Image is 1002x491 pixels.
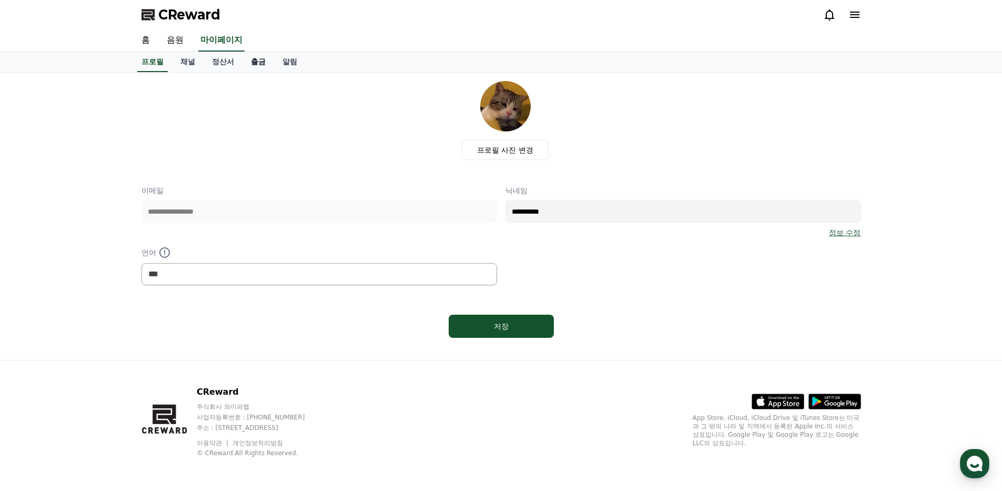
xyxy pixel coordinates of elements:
[693,414,861,447] p: App Store, iCloud, iCloud Drive 및 iTunes Store는 미국과 그 밖의 나라 및 지역에서 등록된 Apple Inc.의 서비스 상표입니다. Goo...
[197,449,325,457] p: © CReward All Rights Reserved.
[172,52,204,72] a: 채널
[274,52,306,72] a: 알림
[480,81,531,132] img: profile_image
[158,6,220,23] span: CReward
[242,52,274,72] a: 출금
[69,334,136,360] a: 대화
[470,321,533,332] div: 저장
[137,52,168,72] a: 프로필
[197,439,230,447] a: 이용약관
[505,185,861,196] p: 닉네임
[198,29,245,52] a: 마이페이지
[204,52,242,72] a: 정산서
[449,315,554,338] button: 저장
[141,246,497,259] p: 언어
[829,227,861,238] a: 정보 수정
[96,350,109,358] span: 대화
[158,29,192,52] a: 음원
[141,185,497,196] p: 이메일
[141,6,220,23] a: CReward
[197,386,325,398] p: CReward
[136,334,202,360] a: 설정
[197,424,325,432] p: 주소 : [STREET_ADDRESS]
[462,140,549,160] label: 프로필 사진 변경
[197,413,325,422] p: 사업자등록번호 : [PHONE_NUMBER]
[3,334,69,360] a: 홈
[133,29,158,52] a: 홈
[232,439,283,447] a: 개인정보처리방침
[33,349,39,358] span: 홈
[163,349,175,358] span: 설정
[197,403,325,411] p: 주식회사 와이피랩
